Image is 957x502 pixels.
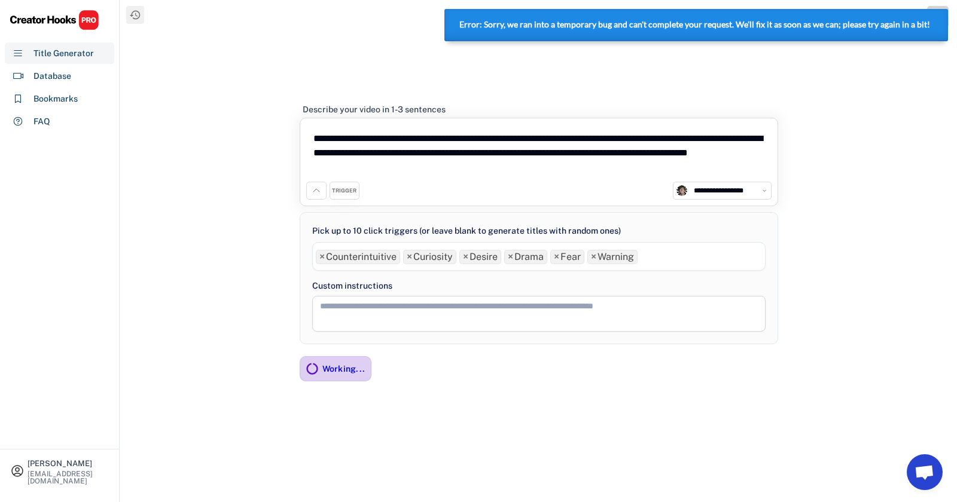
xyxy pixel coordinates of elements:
[550,250,584,264] li: Fear
[463,252,468,262] span: ×
[676,185,687,196] img: channels4_profile.jpg
[907,454,943,490] a: Open chat
[459,20,930,29] strong: Error: Sorry, we ran into a temporary bug and can't complete your request. We'll fix it as soon a...
[10,10,99,30] img: CHPRO%20Logo.svg
[554,252,559,262] span: ×
[403,250,456,264] li: Curiosity
[591,252,596,262] span: ×
[312,225,621,237] div: Pick up to 10 click triggers (or leave blank to generate titles with random ones)
[303,104,446,115] div: Describe your video in 1-3 sentences
[407,252,412,262] span: ×
[33,115,50,128] div: FAQ
[33,93,78,105] div: Bookmarks
[508,252,513,262] span: ×
[319,252,325,262] span: ×
[587,250,638,264] li: Warning
[33,70,71,82] div: Database
[459,250,501,264] li: Desire
[312,280,766,292] div: Custom instructions
[28,460,109,467] div: [PERSON_NAME]
[28,470,109,485] div: [EMAIL_ADDRESS][DOMAIN_NAME]
[33,47,94,60] div: Title Generator
[504,250,547,264] li: Drama
[332,187,356,195] div: TRIGGER
[322,363,365,374] div: Working...
[316,250,400,264] li: Counterintuitive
